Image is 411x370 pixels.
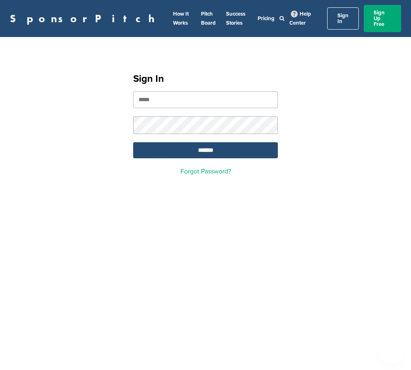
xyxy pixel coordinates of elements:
h1: Sign In [133,72,278,86]
a: Pitch Board [201,11,216,26]
a: Success Stories [226,11,245,26]
a: Forgot Password? [180,167,231,176]
iframe: Button to launch messaging window [378,337,404,363]
a: Help Center [289,9,311,28]
a: How It Works [173,11,189,26]
a: Sign In [327,7,359,30]
a: SponsorPitch [10,13,160,24]
a: Pricing [258,15,275,22]
a: Sign Up Free [364,5,401,32]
